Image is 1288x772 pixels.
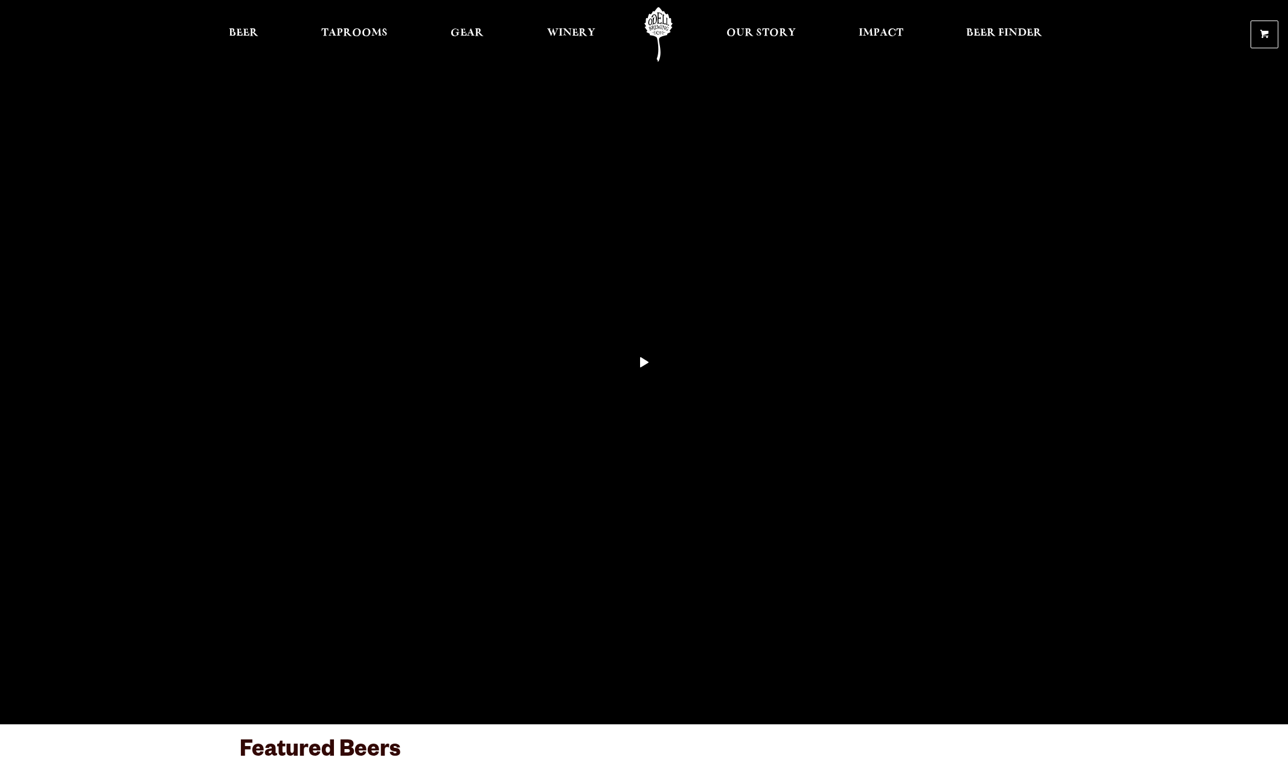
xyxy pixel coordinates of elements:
span: Our Story [726,28,796,38]
a: Beer Finder [958,7,1050,62]
span: Beer Finder [966,28,1042,38]
a: Our Story [719,7,804,62]
span: Taprooms [321,28,388,38]
span: Gear [450,28,484,38]
span: Impact [859,28,903,38]
a: Odell Home [636,7,681,62]
span: Winery [547,28,595,38]
a: Taprooms [313,7,396,62]
a: Beer [221,7,266,62]
span: Beer [229,28,258,38]
a: Winery [539,7,603,62]
a: Impact [851,7,911,62]
a: Gear [443,7,492,62]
